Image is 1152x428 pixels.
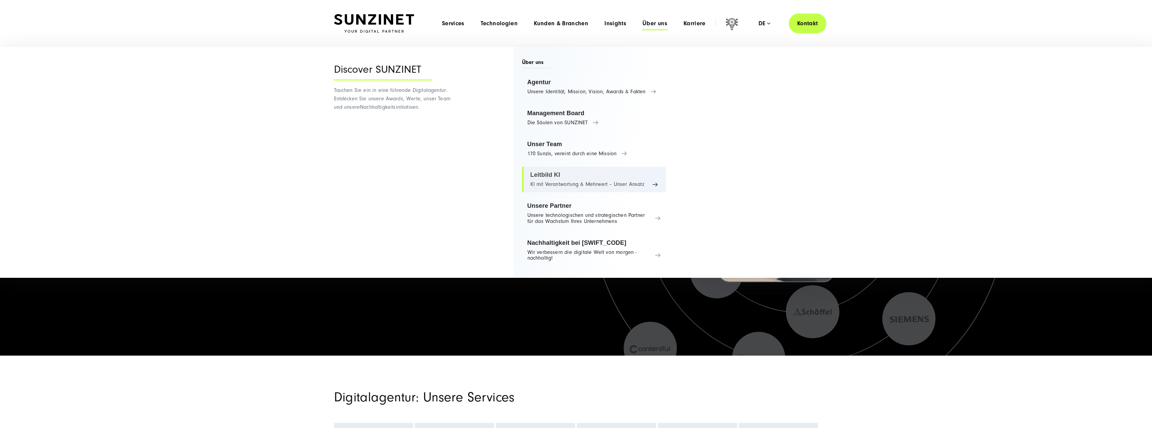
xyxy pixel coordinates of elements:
[522,74,666,100] a: Agentur Unsere Identität, Mission, Vision, Awards & Fakten
[442,20,464,27] a: Services
[334,47,460,278] div: Nachhaltigkeitsinitiativen.
[683,20,706,27] a: Karriere
[758,20,770,27] div: de
[604,20,626,27] a: Insights
[534,20,588,27] a: Kunden & Branchen
[481,20,518,27] a: Technologien
[522,167,666,192] a: Leitbild KI KI mit Verantwortung & Mehrwert – Unser Ansatz
[522,105,666,131] a: Management Board Die Säulen von SUNZINET
[334,64,433,80] div: Discover SUNZINET
[522,59,552,68] span: Über uns
[522,235,666,266] a: Nachhaltigkeit bei [SWIFT_CODE] Wir verbessern die digitale Welt von morgen - nachhaltig!
[522,198,666,229] a: Unsere Partner Unsere technologischen und strategischen Partner für das Wachstum Ihres Unternehmens
[334,87,450,110] span: Tauchen Sie ein in eine führende Digitalagentur: Entdecken Sie unsere Awards, Werte, unser Team u...
[334,14,414,33] img: SUNZINET Full Service Digital Agentur
[789,13,826,33] a: Kontakt
[642,20,667,27] a: Über uns
[334,389,654,405] h2: Digitalagentur: Unsere Services
[522,136,666,162] a: Unser Team 170 Sunzis, vereint durch eine Mission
